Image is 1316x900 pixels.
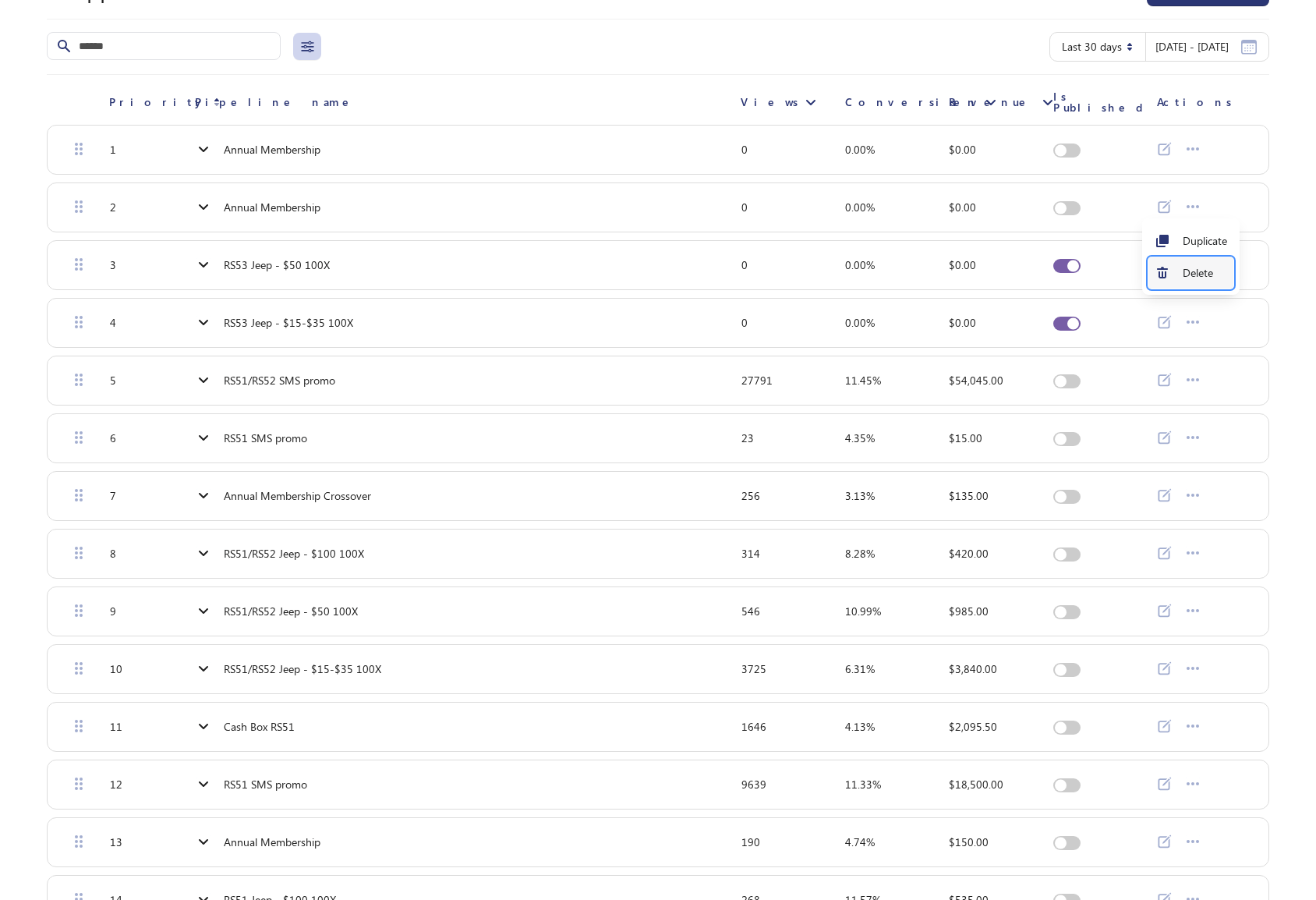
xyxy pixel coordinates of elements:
[845,375,881,386] div: 11.45%
[224,490,371,502] span: Annual Membership Crossover
[949,606,989,617] div: $985.00
[949,317,976,328] div: $0.00
[845,97,979,108] span: Conversion
[110,606,116,617] div: 9
[1140,33,1263,61] button: [DATE] - [DATE]
[1183,265,1227,281] span: Delete
[949,433,982,444] div: $15.00
[110,779,122,790] div: 12
[741,779,766,790] div: 9639
[741,317,748,328] div: 0
[218,597,364,625] a: RS51/RS52 Jeep - $50 100X
[741,202,748,213] div: 0
[218,771,313,799] a: RS51 SMS promo
[1053,91,1145,113] span: Is Published
[845,606,881,617] div: 10.99%
[949,491,989,501] div: $135.00
[949,202,976,213] div: $0.00
[845,317,875,328] div: 0.00%
[845,779,881,790] div: 11.33%
[845,664,875,675] div: 6.31%
[741,721,766,732] div: 1646
[218,193,327,221] a: Annual Membership
[110,433,116,444] div: 6
[741,260,748,271] div: 0
[218,540,370,568] a: RS51/RS52 Jeep - $100 100X
[1183,233,1227,249] span: Duplicate
[1155,41,1229,53] span: [DATE] - [DATE]
[218,655,387,683] a: RS51/RS52 Jeep - $15-$35 100X
[195,97,359,108] span: Pipeline name
[110,721,122,732] div: 11
[1157,97,1233,108] span: Actions
[224,547,364,560] span: RS51/RS52 Jeep - $100 100X
[224,317,353,329] span: RS53 Jeep - $15-$35 100X
[110,664,122,675] div: 10
[845,433,875,444] div: 4.35%
[109,97,205,108] span: Priority
[110,317,116,328] div: 4
[218,136,327,164] a: Annual Membership
[949,721,997,732] div: $2,095.50
[224,663,381,675] span: RS51/RS52 Jeep - $15-$35 100X
[110,837,122,848] div: 13
[224,778,307,791] span: RS51 SMS promo
[224,144,320,156] span: Annual Membership
[845,260,875,271] div: 0.00%
[949,548,989,559] div: $420.00
[110,144,116,155] div: 1
[741,144,748,155] div: 0
[949,664,997,675] div: $3,840.00
[741,491,760,501] div: 256
[110,202,116,213] div: 2
[949,144,976,155] div: $0.00
[741,433,754,444] div: 23
[218,828,327,856] a: Annual Membership
[224,605,358,618] span: RS51/RS52 Jeep - $50 100X
[218,713,301,741] a: Cash Box RS51
[224,721,295,733] span: Cash Box RS51
[845,548,875,559] div: 8.28%
[845,837,875,848] div: 4.74%
[845,202,875,213] div: 0.00%
[110,260,116,271] div: 3
[218,251,336,279] a: RS53 Jeep - $50 100X
[949,837,989,848] div: $150.00
[218,309,359,337] a: RS53 Jeep - $15-$35 100X
[224,836,320,849] span: Annual Membership
[224,432,307,445] span: RS51 SMS promo
[741,606,760,617] div: 546
[218,424,313,452] a: RS51 SMS promo
[741,837,760,848] div: 190
[845,491,875,501] div: 3.13%
[224,259,330,271] span: RS53 Jeep - $50 100X
[218,367,341,395] a: RS51/RS52 SMS promo
[110,375,116,386] div: 5
[110,548,116,559] div: 8
[224,374,335,387] span: RS51/RS52 SMS promo
[741,97,799,108] span: Views
[218,482,377,510] a: Annual Membership Crossover
[949,779,1003,790] div: $18,500.00
[949,375,1003,386] div: $54,045.00
[741,375,773,386] div: 27791
[949,260,976,271] div: $0.00
[741,664,766,675] div: 3725
[741,548,760,559] div: 314
[845,721,875,732] div: 4.13%
[949,97,1036,108] span: Revenue
[845,144,875,155] div: 0.00%
[110,491,116,501] div: 7
[224,201,320,214] span: Annual Membership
